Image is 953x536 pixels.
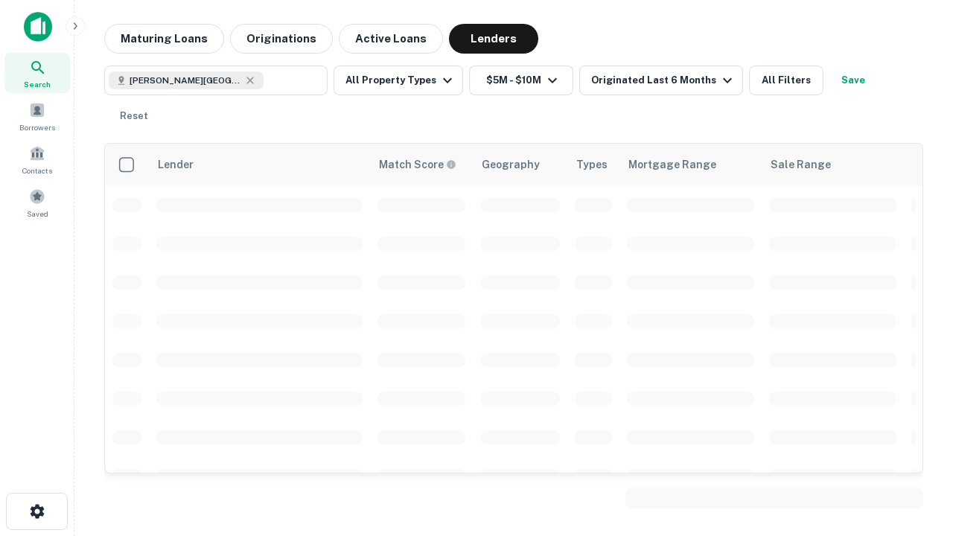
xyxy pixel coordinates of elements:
[449,24,538,54] button: Lenders
[339,24,443,54] button: Active Loans
[482,156,540,173] div: Geography
[334,66,463,95] button: All Property Types
[4,139,70,179] a: Contacts
[771,156,831,173] div: Sale Range
[149,144,370,185] th: Lender
[473,144,567,185] th: Geography
[749,66,823,95] button: All Filters
[27,208,48,220] span: Saved
[4,96,70,136] a: Borrowers
[230,24,333,54] button: Originations
[158,156,194,173] div: Lender
[370,144,473,185] th: Capitalize uses an advanced AI algorithm to match your search with the best lender. The match sco...
[24,12,52,42] img: capitalize-icon.png
[829,66,877,95] button: Save your search to get updates of matches that match your search criteria.
[4,53,70,93] a: Search
[379,156,456,173] div: Capitalize uses an advanced AI algorithm to match your search with the best lender. The match sco...
[591,71,736,89] div: Originated Last 6 Months
[762,144,904,185] th: Sale Range
[469,66,573,95] button: $5M - $10M
[130,74,241,87] span: [PERSON_NAME][GEOGRAPHIC_DATA], [GEOGRAPHIC_DATA]
[579,66,743,95] button: Originated Last 6 Months
[879,369,953,441] iframe: Chat Widget
[567,144,619,185] th: Types
[628,156,716,173] div: Mortgage Range
[4,182,70,223] a: Saved
[22,165,52,176] span: Contacts
[379,156,453,173] h6: Match Score
[576,156,608,173] div: Types
[19,121,55,133] span: Borrowers
[110,101,158,131] button: Reset
[619,144,762,185] th: Mortgage Range
[104,24,224,54] button: Maturing Loans
[24,78,51,90] span: Search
